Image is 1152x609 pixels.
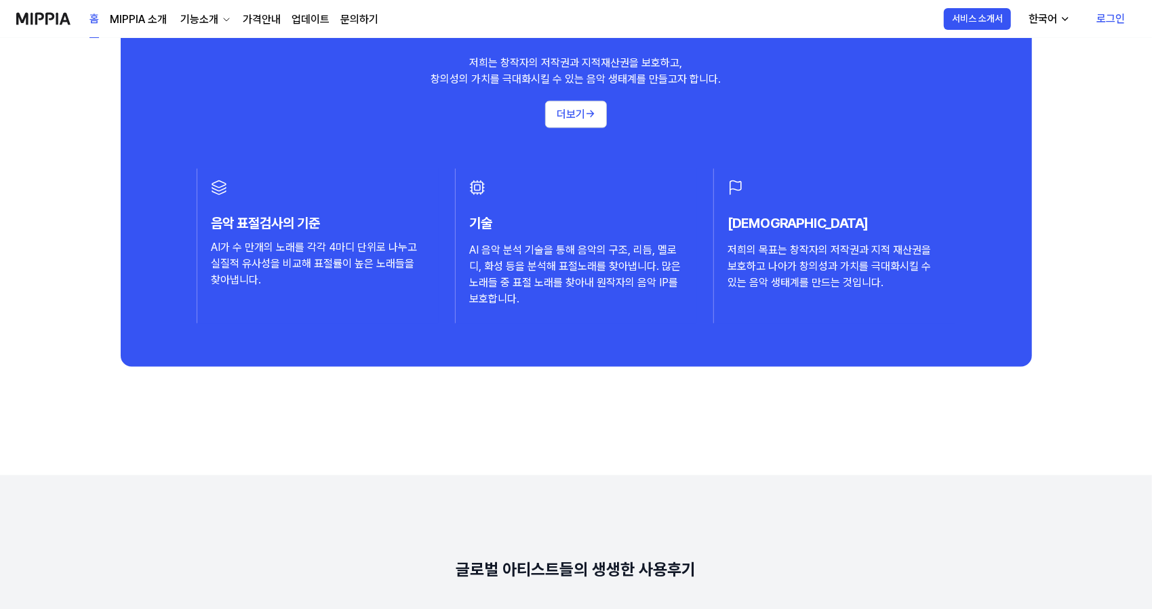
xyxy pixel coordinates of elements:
button: 한국어 [1018,5,1079,33]
h3: 기술 [469,212,683,234]
a: 업데이트 [292,12,330,28]
a: 가격안내 [243,12,281,28]
a: 문의하기 [340,12,378,28]
div: AI가 수 만개의 노래를 각각 4마디 단위로 나누고 실질적 유사성을 비교해 표절률이 높은 노래들을 찾아냅니다. [211,239,425,288]
div: 기능소개 [178,12,221,28]
div: 글로벌 아티스트들의 생생한 사용후기 [456,557,696,584]
div: 저희는 창작자의 저작권과 지적재산권을 보호하고, 창의성의 가치를 극대화시킬 수 있는 음악 생태계를 만들고자 합니다. [431,55,721,87]
a: 홈 [90,1,99,38]
h3: [DEMOGRAPHIC_DATA] [728,212,942,234]
div: AI 음악 분석 기술을 통해 음악의 구조, 리듬, 멜로디, 화성 등을 분석해 표절노래를 찾아냅니다. 많은 노래들 중 표절 노래를 찾아내 원작자의 음악 IP를 보호합니다. [469,242,683,307]
div: 한국어 [1026,11,1060,27]
a: MIPPIA 소개 [110,12,167,28]
button: 기능소개 [178,12,232,28]
h3: 음악 표절검사의 기준 [211,212,425,234]
div: 저희의 목표는 창작자의 저작권과 지적 재산권을 보호하고 나아가 창의성과 가치를 극대화시킬 수 있는 음악 생태계를 만드는 것입니다. [728,242,942,291]
button: 더보기→ [545,101,607,128]
button: 서비스 소개서 [944,8,1011,30]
